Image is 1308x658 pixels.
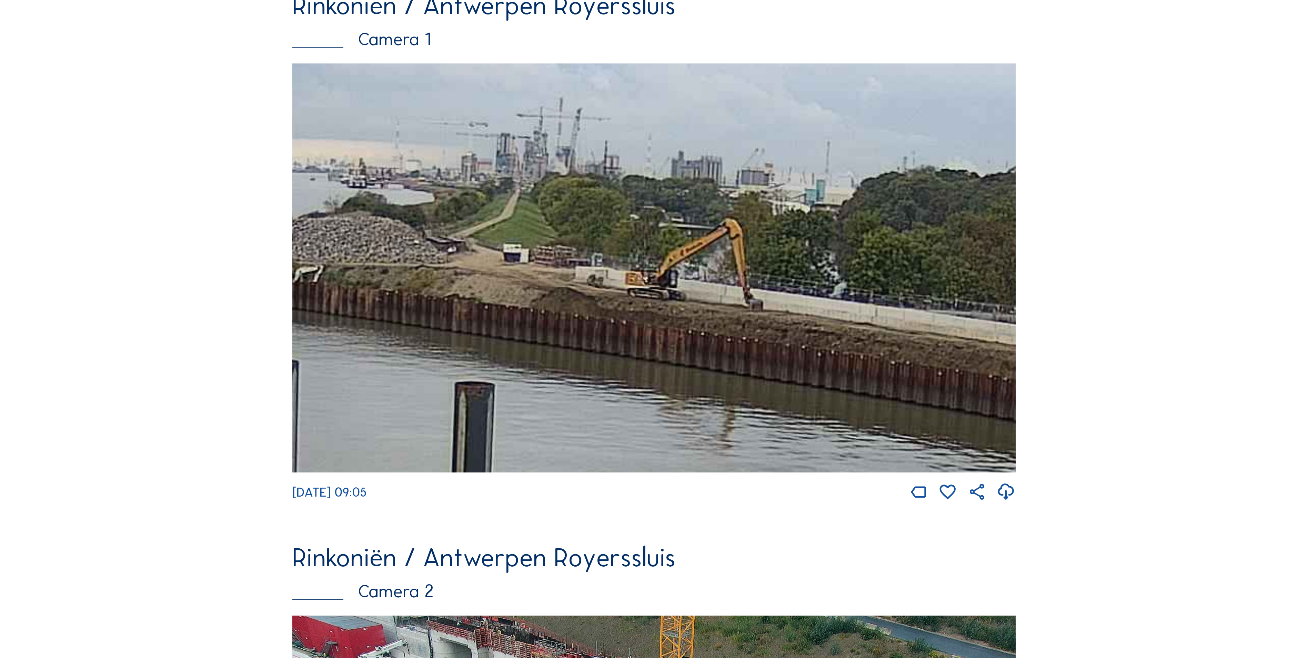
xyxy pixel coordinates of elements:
div: Camera 2 [292,582,1016,600]
div: Camera 1 [292,30,1016,48]
img: Image [292,63,1016,472]
div: Rinkoniën / Antwerpen Royerssluis [292,545,1016,570]
span: [DATE] 09:05 [292,485,366,500]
